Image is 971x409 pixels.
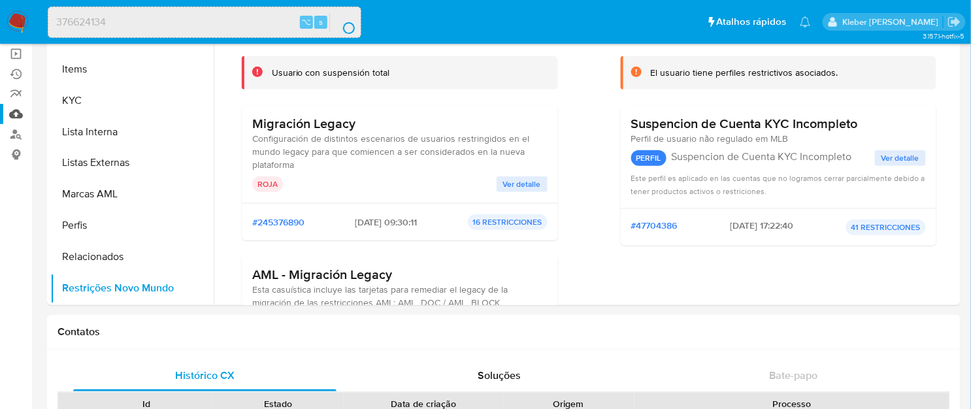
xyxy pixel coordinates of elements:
[50,242,214,273] button: Relacionados
[923,31,964,41] span: 3.157.1-hotfix-5
[50,210,214,242] button: Perfis
[50,273,214,304] button: Restrições Novo Mundo
[50,116,214,148] button: Lista Interna
[50,179,214,210] button: Marcas AML
[770,368,818,383] span: Bate-papo
[58,325,950,338] h1: Contatos
[175,368,235,383] span: Histórico CX
[842,16,943,28] p: kleber.bueno@mercadolivre.com
[50,85,214,116] button: KYC
[302,16,312,28] span: ⌥
[717,15,787,29] span: Atalhos rápidos
[478,368,521,383] span: Soluções
[947,15,961,29] a: Sair
[800,16,811,27] a: Notificações
[329,13,356,31] button: search-icon
[50,148,214,179] button: Listas Externas
[50,54,214,85] button: Items
[48,14,361,31] input: Pesquise usuários ou casos...
[319,16,323,28] span: s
